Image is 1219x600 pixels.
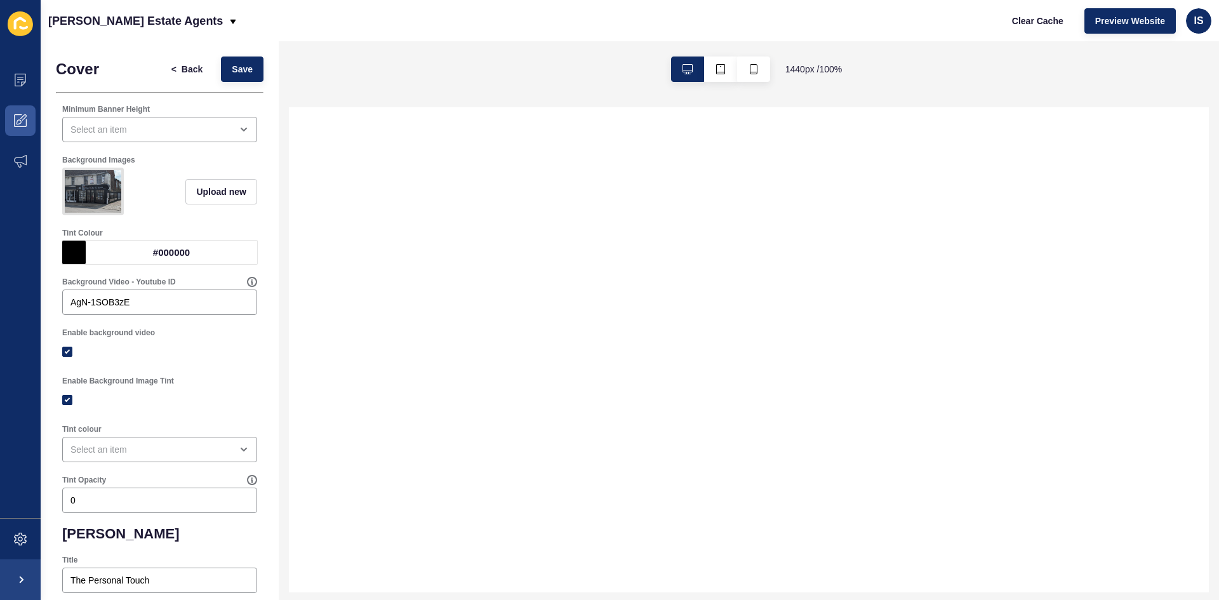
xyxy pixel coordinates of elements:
div: open menu [62,437,257,462]
h2: [PERSON_NAME] [62,526,257,542]
span: Back [182,63,203,76]
div: open menu [62,117,257,142]
label: Background Images [62,155,135,165]
span: Preview Website [1095,15,1165,27]
label: Background Video - Youtube ID [62,277,176,287]
button: Upload new [185,179,257,204]
button: <Back [161,57,214,82]
p: [PERSON_NAME] Estate Agents [48,5,223,37]
span: 1440 px / 100 % [785,63,843,76]
button: Save [221,57,263,82]
label: Enable Background Image Tint [62,376,174,386]
label: Enable background video [62,328,155,338]
span: IS [1194,15,1203,27]
label: Minimum Banner Height [62,104,150,114]
button: Preview Website [1084,8,1176,34]
img: 8450309ce5f8c58aa2960e07c5a485b4.jpg [65,170,121,213]
label: Tint colour [62,424,102,434]
h1: Cover [56,60,99,78]
button: Clear Cache [1001,8,1074,34]
label: Tint Colour [62,228,103,238]
label: Title [62,555,77,565]
span: Upload new [196,185,246,198]
label: Tint Opacity [62,475,106,485]
span: < [171,63,177,76]
span: Clear Cache [1012,15,1063,27]
div: #000000 [86,241,257,264]
span: Save [232,63,253,76]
